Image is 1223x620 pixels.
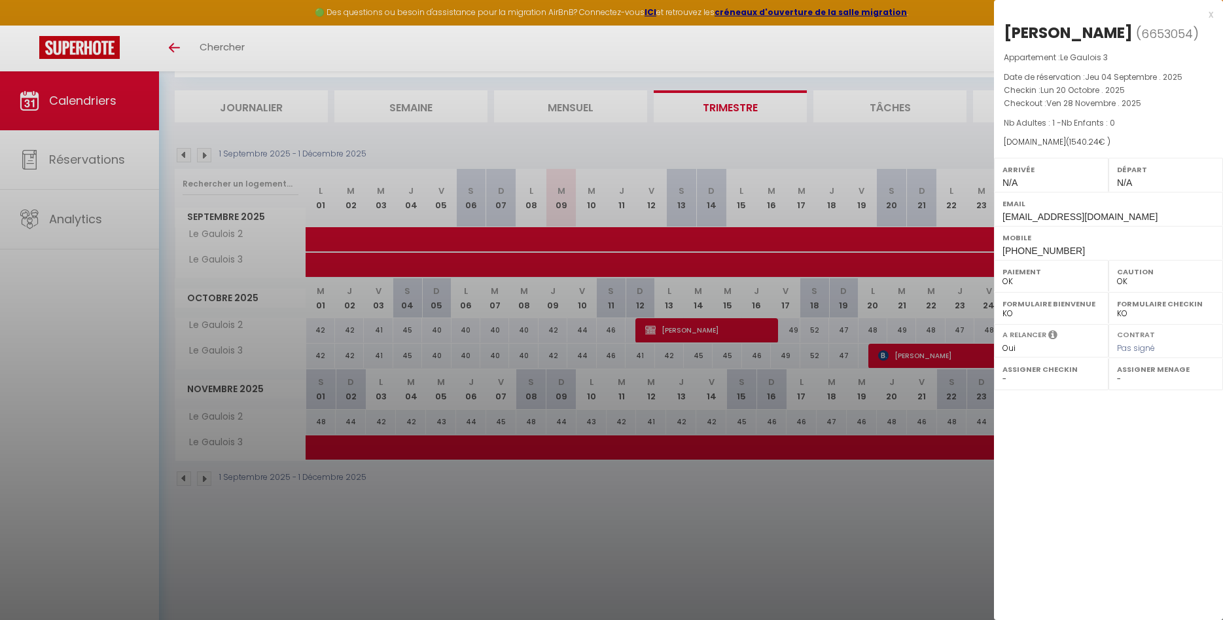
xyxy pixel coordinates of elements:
[1002,177,1018,188] span: N/A
[1117,163,1214,176] label: Départ
[1117,329,1155,338] label: Contrat
[1004,136,1213,149] div: [DOMAIN_NAME]
[1060,52,1108,63] span: Le Gaulois 3
[1117,363,1214,376] label: Assigner Menage
[1046,98,1141,109] span: Ven 28 Novembre . 2025
[1004,97,1213,110] p: Checkout :
[994,7,1213,22] div: x
[1004,117,1115,128] span: Nb Adultes : 1 -
[1040,84,1125,96] span: Lun 20 Octobre . 2025
[1002,297,1100,310] label: Formulaire Bienvenue
[1085,71,1182,82] span: Jeu 04 Septembre . 2025
[1117,342,1155,354] span: Pas signé
[1066,136,1110,147] span: ( € )
[1002,363,1100,376] label: Assigner Checkin
[1002,329,1046,340] label: A relancer
[1004,51,1213,64] p: Appartement :
[1117,177,1132,188] span: N/A
[1069,136,1099,147] span: 1540.24
[10,5,50,45] button: Ouvrir le widget de chat LiveChat
[1117,297,1214,310] label: Formulaire Checkin
[1141,26,1193,42] span: 6653054
[1002,231,1214,244] label: Mobile
[1048,329,1057,344] i: Sélectionner OUI si vous souhaiter envoyer les séquences de messages post-checkout
[1002,211,1158,222] span: [EMAIL_ADDRESS][DOMAIN_NAME]
[1002,246,1085,256] span: [PHONE_NUMBER]
[1002,265,1100,278] label: Paiement
[1117,265,1214,278] label: Caution
[1004,22,1133,43] div: [PERSON_NAME]
[1004,71,1213,84] p: Date de réservation :
[1004,84,1213,97] p: Checkin :
[1002,197,1214,210] label: Email
[1002,163,1100,176] label: Arrivée
[1061,117,1115,128] span: Nb Enfants : 0
[1136,24,1199,43] span: ( )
